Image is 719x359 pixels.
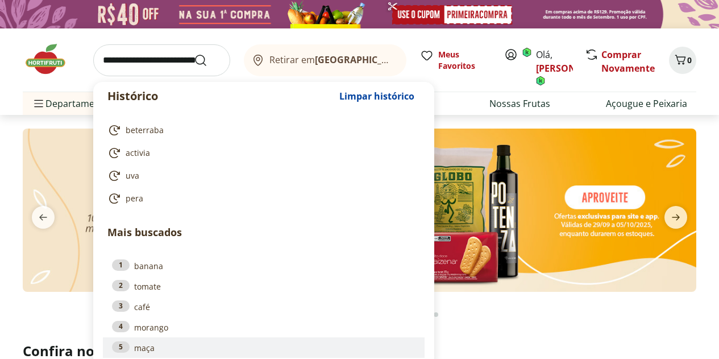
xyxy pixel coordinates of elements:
[269,55,395,65] span: Retirar em
[522,48,531,57] img: hz4cOxubdAAAAABJRU5ErkJggg==
[112,259,130,271] div: 1
[687,55,692,65] span: 0
[93,44,230,76] input: search
[536,61,610,75] a: [PERSON_NAME]
[431,301,440,328] button: Go to page 17 from fs-carousel
[606,97,687,110] a: Açougue e Peixaria
[126,193,143,204] span: pera
[112,280,130,291] div: 2
[339,92,414,101] span: Limpar histórico
[126,170,139,181] span: uva
[112,300,415,313] a: 3café
[112,300,130,312] div: 3
[420,49,491,72] a: Meus Favoritos
[126,125,164,136] span: beterraba
[194,53,221,67] button: Submit Search
[334,82,420,110] button: Limpar histórico
[112,280,415,292] a: 2tomate
[31,66,40,75] img: tab_domain_overview_orange.svg
[536,48,573,89] span: Olá,
[107,146,415,160] a: activia
[112,341,415,354] a: 5maça
[112,259,415,272] a: 1banana
[23,206,64,229] button: previous
[107,192,415,205] a: pera
[244,44,406,76] button: Retirar em[GEOGRAPHIC_DATA]/[GEOGRAPHIC_DATA]
[32,90,114,117] span: Departamentos
[113,66,122,75] img: tab_keywords_by_traffic_grey.svg
[315,53,506,66] b: [GEOGRAPHIC_DATA]/[GEOGRAPHIC_DATA]
[18,18,27,27] img: logo_orange.svg
[18,30,27,39] img: website_grey.svg
[107,225,420,240] p: Mais buscados
[669,47,696,74] button: Carrinho
[112,321,130,332] div: 4
[112,321,415,333] a: 4morango
[655,206,696,229] button: next
[489,97,550,110] a: Nossas Frutas
[107,123,415,137] a: beterraba
[126,67,192,75] div: Keywords by Traffic
[601,48,655,75] a: Comprar Novamente
[536,76,545,85] img: hz4cOxubdAAAAABJRU5ErkJggg==
[112,341,130,353] div: 5
[30,30,125,39] div: Domain: [DOMAIN_NAME]
[126,147,150,159] span: activia
[43,67,102,75] div: Domain Overview
[107,169,415,183] a: uva
[32,90,45,117] button: Menu
[32,18,56,27] div: v 4.0.25
[438,49,491,72] span: Meus Favoritos
[23,42,80,76] img: Hortifruti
